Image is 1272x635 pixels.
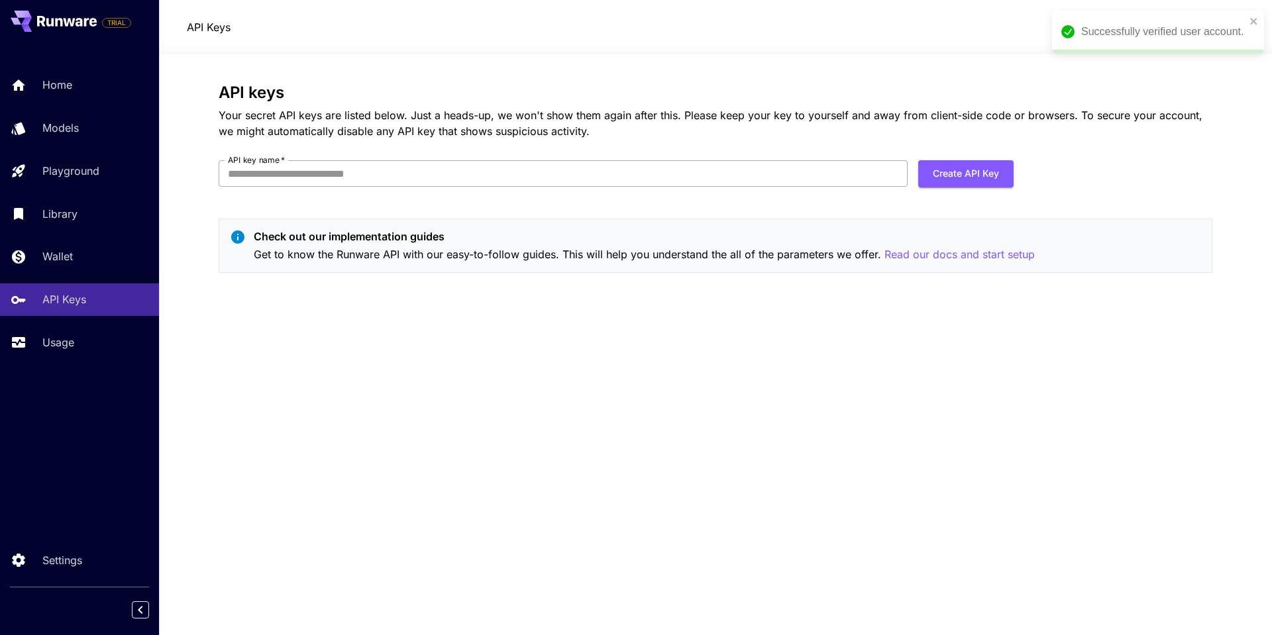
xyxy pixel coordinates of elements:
[132,601,149,618] button: Collapse sidebar
[103,18,131,28] span: TRIAL
[42,163,99,179] p: Playground
[187,19,231,35] a: API Keys
[42,77,72,93] p: Home
[254,246,1035,263] p: Get to know the Runware API with our easy-to-follow guides. This will help you understand the all...
[1081,24,1245,40] div: Successfully verified user account.
[102,15,131,30] span: Add your payment card to enable full platform functionality.
[42,248,73,264] p: Wallet
[42,206,78,222] p: Library
[219,83,1212,102] h3: API keys
[42,120,79,136] p: Models
[228,154,285,166] label: API key name
[254,228,1035,244] p: Check out our implementation guides
[42,334,74,350] p: Usage
[42,291,86,307] p: API Keys
[1249,16,1259,26] button: close
[219,107,1212,139] p: Your secret API keys are listed below. Just a heads-up, we won't show them again after this. Plea...
[42,552,82,568] p: Settings
[187,19,231,35] nav: breadcrumb
[918,160,1014,187] button: Create API Key
[142,598,159,622] div: Collapse sidebar
[884,246,1035,263] button: Read our docs and start setup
